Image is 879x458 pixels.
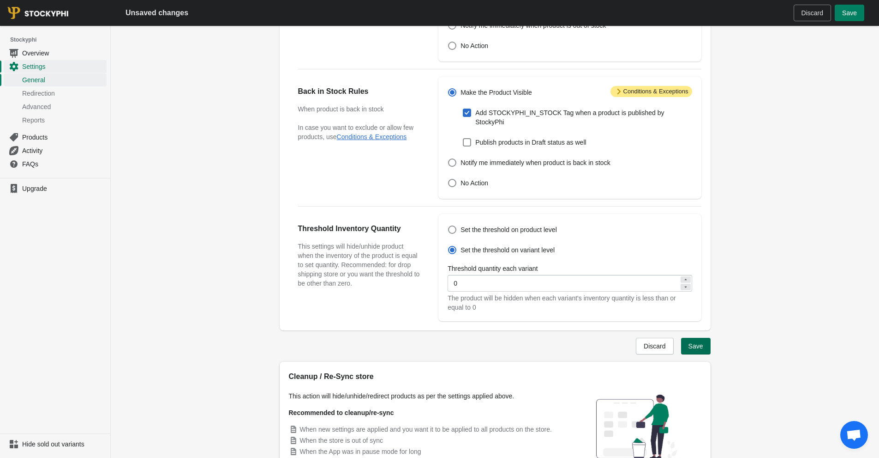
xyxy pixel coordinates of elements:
[298,104,420,114] h3: When product is back in stock
[22,146,105,155] span: Activity
[298,123,420,141] p: In case you want to exclude or allow few products, use
[22,159,105,169] span: FAQs
[300,437,383,444] span: When the store is out of sync
[688,342,703,350] span: Save
[4,113,107,127] a: Reports
[22,440,105,449] span: Hide sold out variants
[842,9,857,17] span: Save
[4,182,107,195] a: Upgrade
[835,5,864,21] button: Save
[460,88,532,97] span: Make the Product Visible
[794,5,831,21] button: Discard
[801,9,823,17] span: Discard
[460,178,488,188] span: No Action
[22,75,105,85] span: General
[4,86,107,100] a: Redirection
[475,138,586,147] span: Publish products in Draft status as well
[448,264,538,273] label: Threshold quantity each variant
[22,133,105,142] span: Products
[126,7,188,18] h2: Unsaved changes
[460,41,488,50] span: No Action
[22,102,105,111] span: Advanced
[298,86,420,97] h2: Back in Stock Rules
[4,73,107,86] a: General
[636,338,673,354] button: Discard
[4,60,107,73] a: Settings
[4,144,107,157] a: Activity
[289,371,566,382] h2: Cleanup / Re-Sync store
[298,242,420,288] h3: This settings will hide/unhide product when the inventory of the product is equal to set quantity...
[300,448,421,455] span: When the App was in pause mode for long
[460,158,610,167] span: Notify me immediately when product is back in stock
[610,86,692,97] span: Conditions & Exceptions
[448,293,692,312] div: The product will be hidden when each variant's inventory quantity is less than or equal to 0
[460,245,555,255] span: Set the threshold on variant level
[22,184,105,193] span: Upgrade
[337,133,407,140] button: Conditions & Exceptions
[460,225,557,234] span: Set the threshold on product level
[22,62,105,71] span: Settings
[300,426,552,433] span: When new settings are applied and you want it to be applied to all products on the store.
[22,89,105,98] span: Redirection
[840,421,868,449] a: Open chat
[4,438,107,451] a: Hide sold out variants
[289,409,394,416] strong: Recommended to cleanup/re-sync
[475,108,692,127] span: Add STOCKYPHI_IN_STOCK Tag when a product is published by StockyPhi
[22,116,105,125] span: Reports
[4,130,107,144] a: Products
[289,391,566,401] p: This action will hide/unhide/redirect products as per the settings applied above.
[10,35,110,44] span: Stockyphi
[644,342,665,350] span: Discard
[298,223,420,234] h2: Threshold Inventory Quantity
[4,157,107,171] a: FAQs
[681,338,711,354] button: Save
[4,46,107,60] a: Overview
[4,100,107,113] a: Advanced
[22,49,105,58] span: Overview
